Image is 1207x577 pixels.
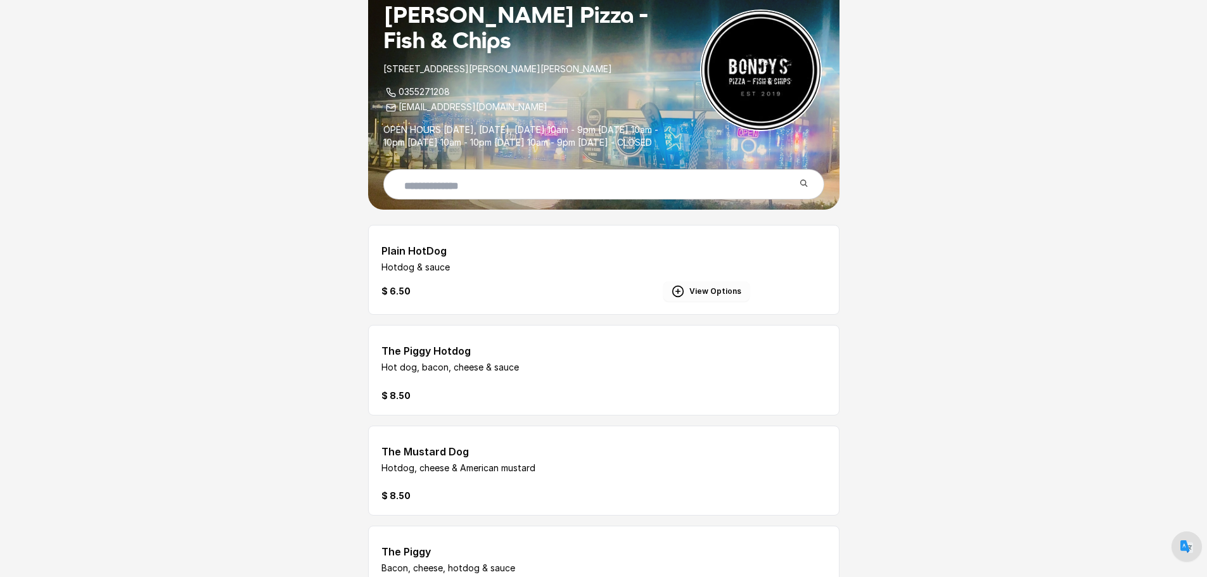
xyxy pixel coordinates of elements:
label: The Mustard Dog [381,439,750,462]
p: [EMAIL_ADDRESS][DOMAIN_NAME] [383,101,667,113]
p: $ 8.50 [381,490,411,502]
p: Hot dog, bacon, cheese & sauce [381,361,750,374]
button: View Options [663,281,750,301]
h1: [PERSON_NAME] Pizza - Fish & Chips [383,2,667,53]
img: default.png [1180,540,1193,553]
label: Plain HotDog [381,238,750,261]
img: Restaurant Logo [700,10,822,131]
p: $ 6.50 [381,285,411,298]
p: 0355271208 [383,86,667,98]
label: The Piggy [381,539,750,562]
p: Hotdog, cheese & American mustard [381,462,750,474]
p: [STREET_ADDRESS][PERSON_NAME][PERSON_NAME] [383,63,667,75]
p: Hotdog & sauce [381,261,750,274]
label: The Piggy Hotdog [381,338,750,361]
p: OPEN HOURS [DATE], [DATE], [DATE] 10am - 9pm [DATE] 10am - 10pm [DATE] 10am - 10pm [DATE] 10am - ... [383,124,667,149]
p: Bacon, cheese, hotdog & sauce [381,562,750,574]
p: $ 8.50 [381,390,411,402]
